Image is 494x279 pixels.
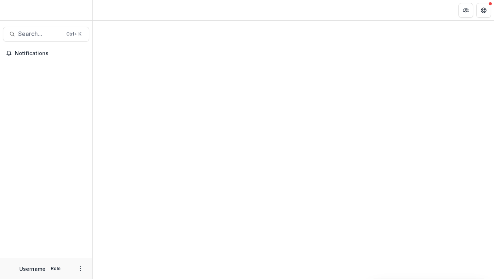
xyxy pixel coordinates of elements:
[15,50,86,57] span: Notifications
[49,265,63,272] p: Role
[18,30,62,37] span: Search...
[3,27,89,41] button: Search...
[65,30,83,38] div: Ctrl + K
[458,3,473,18] button: Partners
[76,264,85,273] button: More
[3,47,89,59] button: Notifications
[19,265,46,273] p: Username
[476,3,491,18] button: Get Help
